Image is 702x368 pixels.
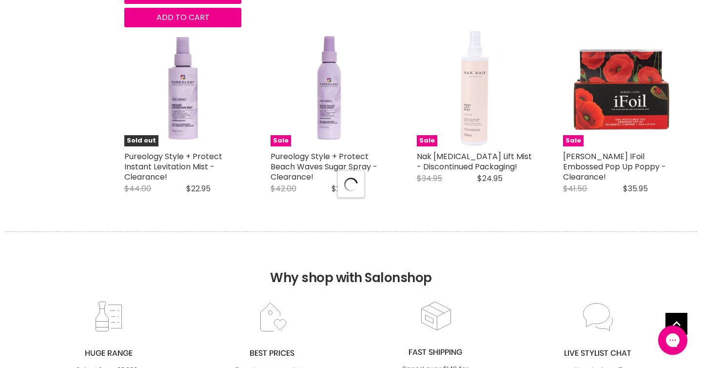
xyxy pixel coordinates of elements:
[124,135,158,146] span: Sold out
[124,29,241,146] a: Pureology Style + Protect Instant Levitation Mist - Clearance! Sold out
[271,29,388,146] img: Pureology Style + Protect Beach Waves Sugar Spray - Clearance!
[563,151,666,183] a: [PERSON_NAME] IFoil Embossed Pop Up Poppy - Clearance!
[271,29,388,146] a: Pureology Style + Protect Beach Waves Sugar Spray - Clearance! Sale
[331,183,356,194] span: $27.95
[5,231,697,300] h2: Why shop with Salonshop
[665,313,687,335] a: Back to top
[186,183,211,194] span: $22.95
[665,313,687,338] span: Back to top
[417,135,437,146] span: Sale
[417,173,442,184] span: $34.95
[124,8,241,27] button: Add to cart
[477,173,503,184] span: $24.95
[623,183,648,194] span: $35.95
[124,151,222,183] a: Pureology Style + Protect Instant Levitation Mist - Clearance!
[563,29,680,146] a: Robert De Soto IFoil Embossed Pop Up Poppy - Clearance! Robert De Soto IFoil Embossed Pop Up Popp...
[417,151,532,172] a: Nak [MEDICAL_DATA] Lift Mist - Discontinued Packaging!
[563,29,680,146] img: Robert De Soto IFoil Embossed Pop Up Poppy - Clearance!
[563,135,584,146] span: Sale
[124,29,241,146] img: Pureology Style + Protect Instant Levitation Mist - Clearance!
[271,151,377,183] a: Pureology Style + Protect Beach Waves Sugar Spray - Clearance!
[156,12,210,23] span: Add to cart
[417,29,534,146] a: Nak Hair Root Lift Mist - Discontinued Packaging! Sale
[271,135,291,146] span: Sale
[563,183,587,194] span: $41.50
[271,183,296,194] span: $42.00
[653,322,692,358] iframe: Gorgias live chat messenger
[124,183,151,194] span: $44.00
[417,29,534,146] img: Nak Hair Root Lift Mist - Discontinued Packaging!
